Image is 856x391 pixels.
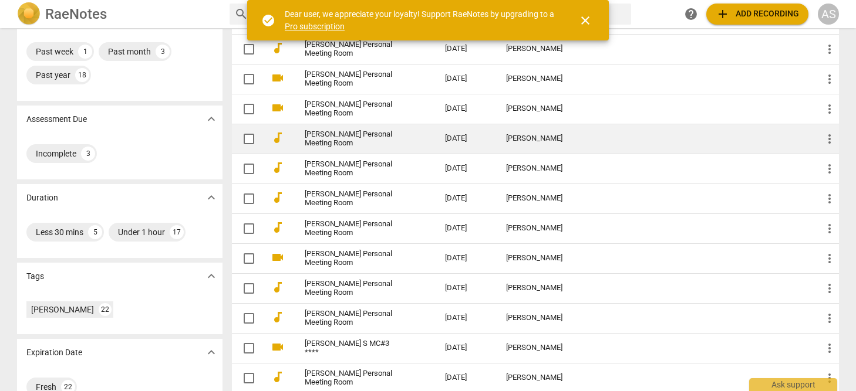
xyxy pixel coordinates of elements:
div: 3 [156,45,170,59]
a: [PERSON_NAME] Personal Meeting Room [305,310,403,327]
a: [PERSON_NAME] Personal Meeting Room [305,100,403,118]
span: more_vert [823,42,837,56]
p: Expiration Date [26,346,82,359]
td: [DATE] [436,213,497,243]
span: audiotrack [271,310,285,324]
button: Show more [203,189,220,206]
span: expand_more [204,112,218,126]
span: audiotrack [271,161,285,175]
span: more_vert [823,102,837,116]
span: audiotrack [271,370,285,384]
span: more_vert [823,281,837,295]
span: more_vert [823,192,837,206]
div: [PERSON_NAME] [506,104,562,113]
span: expand_more [204,269,218,283]
div: [PERSON_NAME] [31,304,94,315]
a: LogoRaeNotes [17,2,220,26]
a: [PERSON_NAME] Personal Meeting Room [305,280,403,297]
div: Past week [36,46,73,57]
div: [PERSON_NAME] [506,254,562,263]
span: expand_more [204,345,218,359]
span: videocam [271,250,285,264]
span: help [684,7,698,21]
span: more_vert [823,222,837,236]
span: expand_more [204,191,218,205]
td: [DATE] [436,94,497,124]
div: 18 [75,68,89,82]
span: search [234,7,248,21]
a: [PERSON_NAME] Personal Meeting Room [305,160,403,178]
span: more_vert [823,341,837,355]
div: [PERSON_NAME] [506,134,562,143]
div: [PERSON_NAME] [506,74,562,83]
p: Assessment Due [26,113,87,125]
h2: RaeNotes [45,6,107,22]
div: [PERSON_NAME] [506,284,562,293]
span: more_vert [823,72,837,86]
span: more_vert [823,371,837,385]
span: more_vert [823,251,837,266]
td: [DATE] [436,183,497,213]
td: [DATE] [436,303,497,333]
td: [DATE] [436,243,497,273]
div: 5 [88,225,102,239]
a: [PERSON_NAME] Personal Meeting Room [305,190,403,208]
span: audiotrack [271,191,285,205]
button: Upload [706,4,808,25]
div: 1 [78,45,92,59]
span: Add recording [716,7,799,21]
p: Tags [26,270,44,283]
td: [DATE] [436,124,497,154]
a: [PERSON_NAME] S MC#3 **** [305,339,403,357]
span: more_vert [823,162,837,176]
a: [PERSON_NAME] Personal Meeting Room [305,130,403,148]
span: videocam [271,340,285,354]
div: [PERSON_NAME] [506,194,562,203]
span: more_vert [823,132,837,146]
div: Past month [108,46,151,57]
div: 17 [170,225,184,239]
a: [PERSON_NAME] Personal Meeting Room [305,40,403,58]
div: Past year [36,69,70,81]
span: add [716,7,730,21]
span: videocam [271,71,285,85]
span: videocam [271,101,285,115]
span: check_circle [261,13,275,28]
div: [PERSON_NAME] [506,164,562,173]
div: Incomplete [36,148,76,159]
button: Show more [203,344,220,361]
a: [PERSON_NAME] Personal Meeting Room [305,220,403,237]
td: [DATE] [436,154,497,183]
div: Less 30 mins [36,226,83,238]
a: [PERSON_NAME] Personal Meeting Room [305,250,403,267]
div: 22 [99,303,112,316]
div: [PERSON_NAME] [506,373,562,382]
div: Ask support [749,378,837,391]
div: 3 [81,147,95,161]
span: audiotrack [271,220,285,234]
button: Show more [203,110,220,128]
td: [DATE] [436,34,497,64]
div: Under 1 hour [118,226,165,238]
span: more_vert [823,311,837,325]
div: [PERSON_NAME] [506,344,562,352]
span: audiotrack [271,280,285,294]
button: AS [818,4,839,25]
button: Show more [203,267,220,285]
p: Duration [26,192,58,204]
a: [PERSON_NAME] Personal Meeting Room [305,70,403,88]
div: [PERSON_NAME] [506,45,562,53]
td: [DATE] [436,273,497,303]
span: close [578,13,592,28]
a: Help [680,4,702,25]
div: [PERSON_NAME] [506,314,562,322]
span: audiotrack [271,131,285,145]
div: Dear user, we appreciate your loyalty! Support RaeNotes by upgrading to a [285,8,557,32]
img: Logo [17,2,41,26]
a: [PERSON_NAME] Personal Meeting Room [305,369,403,387]
td: [DATE] [436,64,497,94]
button: Close [571,6,599,35]
span: audiotrack [271,41,285,55]
td: [DATE] [436,333,497,363]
